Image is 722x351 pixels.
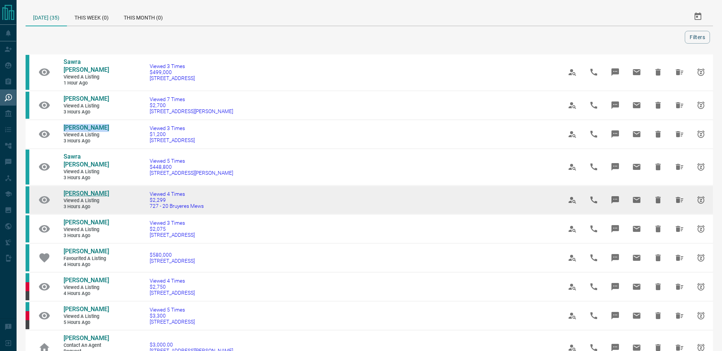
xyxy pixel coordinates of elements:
span: View Profile [563,158,581,176]
button: Select Date Range [689,8,707,26]
div: This Month (0) [116,8,170,26]
span: Message [606,307,624,325]
span: Viewed 5 Times [150,158,233,164]
span: [STREET_ADDRESS][PERSON_NAME] [150,170,233,176]
a: [PERSON_NAME] [64,248,109,256]
span: Viewed a Listing [64,132,109,138]
span: Email [628,191,646,209]
span: View Profile [563,63,581,81]
span: $2,700 [150,102,233,108]
div: condos.ca [26,186,29,213]
div: property.ca [26,311,29,320]
span: View Profile [563,220,581,238]
span: Hide [649,220,667,238]
div: condos.ca [26,55,29,90]
span: Snooze [692,125,710,143]
span: Call [585,158,603,176]
span: 4 hours ago [64,262,109,268]
span: $499,000 [150,69,195,75]
span: Call [585,63,603,81]
span: Hide [649,307,667,325]
span: Viewed a Listing [64,284,109,291]
span: $3,300 [150,313,195,319]
span: Message [606,158,624,176]
span: Viewed a Listing [64,313,109,320]
span: Viewed a Listing [64,103,109,109]
span: Sawra [PERSON_NAME] [64,58,109,73]
span: Viewed a Listing [64,74,109,80]
a: [PERSON_NAME] [64,334,109,342]
div: condos.ca [26,215,29,242]
a: [PERSON_NAME] [64,219,109,227]
span: 1 hour ago [64,80,109,86]
span: [PERSON_NAME] [64,190,109,197]
span: [PERSON_NAME] [64,306,109,313]
a: [PERSON_NAME] [64,190,109,198]
span: [STREET_ADDRESS] [150,232,195,238]
span: 3 hours ago [64,109,109,115]
div: [DATE] (35) [26,8,67,26]
span: Snooze [692,63,710,81]
span: Snooze [692,96,710,114]
span: Hide [649,96,667,114]
span: Hide All from Shannon Ruse [670,191,689,209]
a: [PERSON_NAME] [64,124,109,132]
a: Viewed 4 Times$2,750[STREET_ADDRESS] [150,278,195,296]
div: mrloft.ca [26,320,29,329]
span: Viewed 4 Times [150,278,195,284]
a: Viewed 3 Times$1,200[STREET_ADDRESS] [150,125,195,143]
span: 5 hours ago [64,319,109,326]
span: 3 hours ago [64,175,109,181]
a: [PERSON_NAME] [64,95,109,103]
span: 727 - 20 Bruyeres Mews [150,203,204,209]
span: Hide All from Romina Arabi [670,96,689,114]
span: Hide [649,249,667,267]
span: Hide All from Danielle Haddad [670,278,689,296]
div: condos.ca [26,273,29,282]
span: Message [606,249,624,267]
span: 3 hours ago [64,233,109,239]
div: mrloft.ca [26,291,29,300]
span: Sawra [PERSON_NAME] [64,153,109,168]
span: Viewed a Listing [64,169,109,175]
span: Hide All from Danielle Haddad [670,307,689,325]
span: 3 hours ago [64,204,109,210]
span: Email [628,278,646,296]
span: $448,800 [150,164,233,170]
span: [STREET_ADDRESS] [150,290,195,296]
span: Snooze [692,158,710,176]
span: [PERSON_NAME] [64,219,109,226]
span: Viewed 5 Times [150,307,195,313]
span: Message [606,63,624,81]
a: $580,000[STREET_ADDRESS] [150,252,195,264]
span: View Profile [563,278,581,296]
a: Viewed 3 Times$499,000[STREET_ADDRESS] [150,63,195,81]
span: Snooze [692,278,710,296]
a: Sawra [PERSON_NAME] [64,58,109,74]
span: Call [585,278,603,296]
span: Viewed 3 Times [150,63,195,69]
span: Call [585,249,603,267]
div: property.ca [26,282,29,291]
a: Viewed 5 Times$448,800[STREET_ADDRESS][PERSON_NAME] [150,158,233,176]
span: Snooze [692,307,710,325]
a: Viewed 7 Times$2,700[STREET_ADDRESS][PERSON_NAME] [150,96,233,114]
span: View Profile [563,191,581,209]
span: Viewed a Listing [64,198,109,204]
div: condos.ca [26,92,29,119]
span: Snooze [692,191,710,209]
span: $1,200 [150,131,195,137]
a: Viewed 5 Times$3,300[STREET_ADDRESS] [150,307,195,325]
span: Hide All from Sawra Bitar [670,63,689,81]
span: Message [606,191,624,209]
span: View Profile [563,125,581,143]
span: Favourited a Listing [64,256,109,262]
span: Message [606,278,624,296]
div: This Week (0) [67,8,116,26]
a: [PERSON_NAME] [64,306,109,313]
span: Snooze [692,249,710,267]
span: $2,299 [150,197,204,203]
span: $3,000.00 [150,342,233,348]
span: Call [585,191,603,209]
span: Hide [649,125,667,143]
